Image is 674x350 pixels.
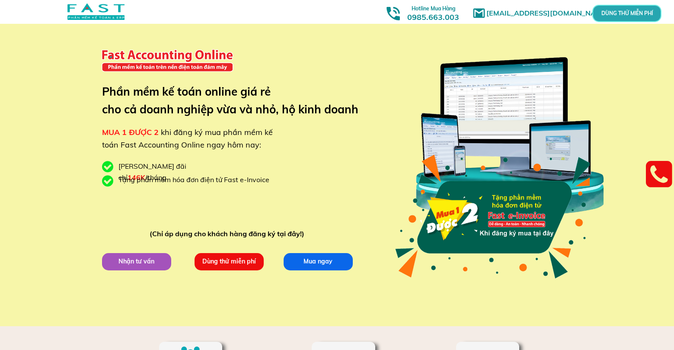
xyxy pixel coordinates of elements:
[398,3,469,22] h3: 0985.663.003
[412,5,455,12] span: Hotline Mua Hàng
[102,127,273,150] span: khi đăng ký mua phần mềm kế toán Fast Accounting Online ngay hôm nay:
[102,127,159,137] span: MUA 1 ĐƯỢC 2
[102,83,371,119] h3: Phần mềm kế toán online giá rẻ cho cả doanh nghiệp vừa và nhỏ, hộ kinh doanh
[150,228,308,240] div: (Chỉ áp dụng cho khách hàng đăng ký tại đây!)
[128,173,145,182] span: 146K
[118,161,231,183] div: [PERSON_NAME] đãi chỉ /tháng
[194,253,263,270] p: Dùng thử miễn phí
[118,174,276,186] div: Tặng phần mềm hóa đơn điện tử Fast e-Invoice
[486,8,614,19] h1: [EMAIL_ADDRESS][DOMAIN_NAME]
[283,253,352,270] p: Mua ngay
[102,253,171,270] p: Nhận tư vấn
[617,11,637,16] p: DÙNG THỬ MIỄN PHÍ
